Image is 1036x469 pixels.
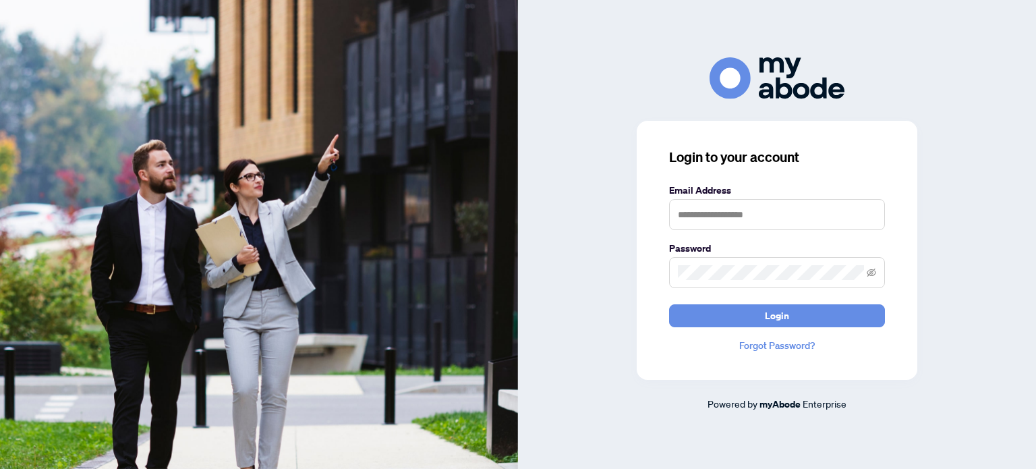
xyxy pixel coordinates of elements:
[867,268,876,277] span: eye-invisible
[710,57,844,99] img: ma-logo
[759,397,801,412] a: myAbode
[669,338,885,353] a: Forgot Password?
[708,397,757,410] span: Powered by
[669,304,885,327] button: Login
[803,397,846,410] span: Enterprise
[669,148,885,167] h3: Login to your account
[765,305,789,327] span: Login
[669,241,885,256] label: Password
[669,183,885,198] label: Email Address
